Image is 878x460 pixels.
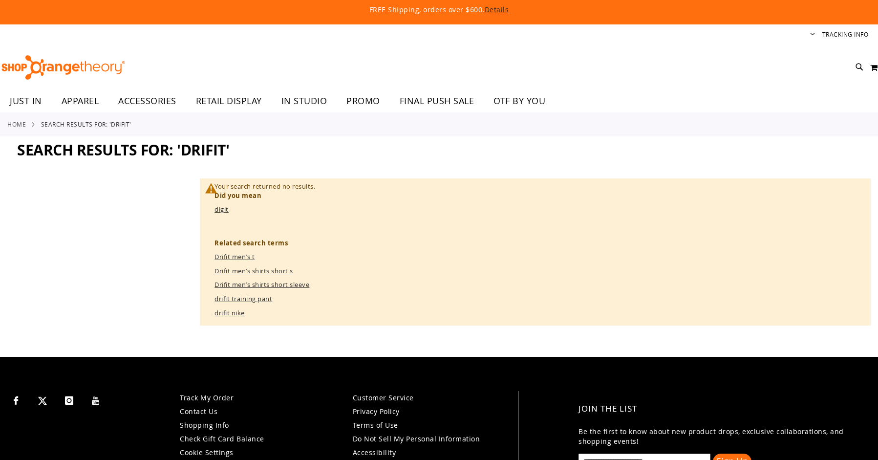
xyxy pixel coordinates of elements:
[353,420,398,430] a: Terms of Use
[180,434,264,443] a: Check Gift Card Balance
[493,90,545,112] span: OTF BY YOU
[214,205,229,214] a: digit
[146,5,732,15] p: FREE Shipping, orders over $600.
[214,239,863,248] dt: Related search terms
[822,30,869,39] a: Tracking Info
[180,393,234,402] a: Track My Order
[214,191,863,200] dt: Did you mean
[180,420,229,430] a: Shopping Info
[34,391,51,408] a: Visit our X page
[87,391,105,408] a: Visit our Youtube page
[214,308,245,317] a: drifit nike
[214,182,863,317] div: Your search returned no results.
[62,90,99,112] span: APPAREL
[186,90,272,112] a: RETAIL DISPLAY
[38,396,47,405] img: Twitter
[400,90,474,112] span: FINAL PUSH SALE
[52,90,109,112] a: APPAREL
[214,252,255,261] a: Drifit men’s t
[118,90,176,112] span: ACCESSORIES
[390,90,484,112] a: FINAL PUSH SALE
[196,90,262,112] span: RETAIL DISPLAY
[485,5,509,14] a: Details
[484,90,555,112] a: OTF BY YOU
[61,391,78,408] a: Visit our Instagram page
[578,427,857,446] p: Be the first to know about new product drops, exclusive collaborations, and shopping events!
[214,266,293,275] a: Drifit men’s shirts short s
[17,140,229,160] span: Search results for: 'drifit'
[214,294,272,303] a: drifit training pant
[353,407,400,416] a: Privacy Policy
[353,393,414,402] a: Customer Service
[353,448,396,457] a: Accessibility
[578,396,857,422] h4: Join the List
[810,30,815,40] button: Account menu
[41,120,131,129] strong: Search results for: 'drifit'
[272,90,337,112] a: IN STUDIO
[10,90,42,112] span: JUST IN
[108,90,186,112] a: ACCESSORIES
[180,448,234,457] a: Cookie Settings
[281,90,327,112] span: IN STUDIO
[346,90,380,112] span: PROMO
[353,434,480,443] a: Do Not Sell My Personal Information
[7,120,26,129] a: Home
[337,90,390,112] a: PROMO
[7,391,24,408] a: Visit our Facebook page
[214,280,309,289] a: Drifit men’s shirts short sleeve
[180,407,217,416] a: Contact Us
